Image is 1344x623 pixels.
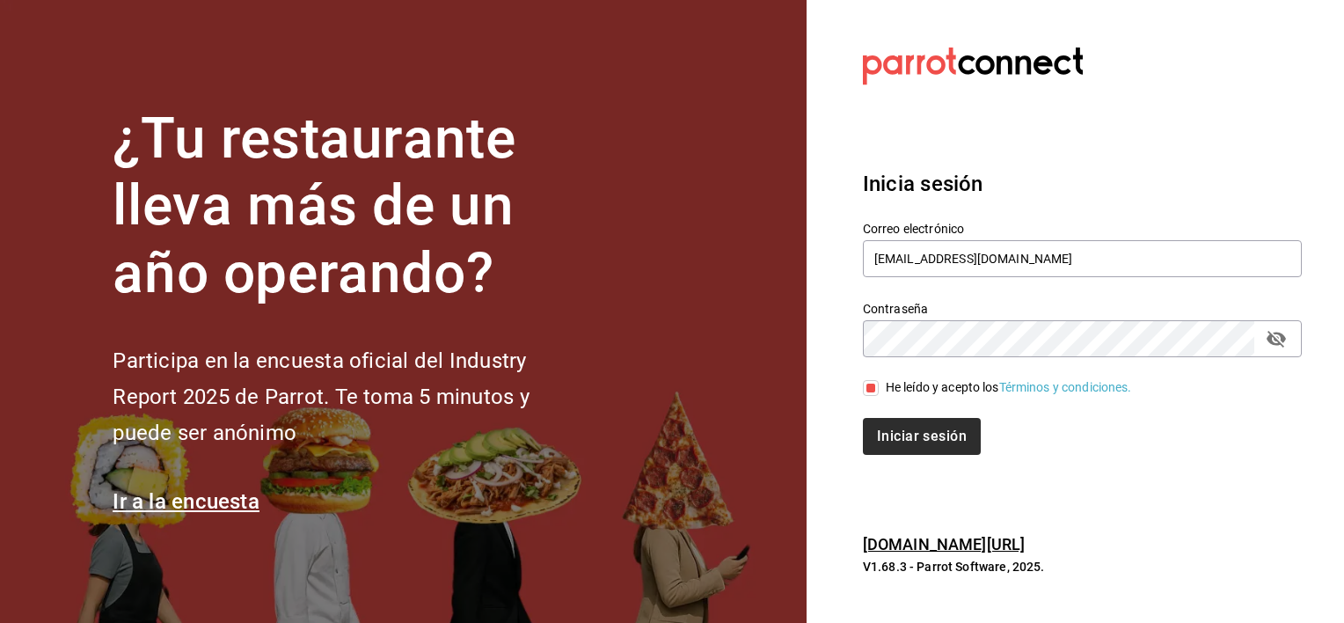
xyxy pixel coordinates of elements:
a: Ir a la encuesta [113,489,259,514]
label: Contraseña [863,302,1302,314]
div: He leído y acepto los [886,378,1132,397]
a: [DOMAIN_NAME][URL] [863,535,1025,553]
label: Correo electrónico [863,222,1302,234]
h1: ¿Tu restaurante lleva más de un año operando? [113,106,588,308]
h2: Participa en la encuesta oficial del Industry Report 2025 de Parrot. Te toma 5 minutos y puede se... [113,343,588,451]
p: V1.68.3 - Parrot Software, 2025. [863,558,1302,575]
a: Términos y condiciones. [999,380,1132,394]
button: Iniciar sesión [863,418,981,455]
button: passwordField [1261,324,1291,354]
h3: Inicia sesión [863,168,1302,200]
input: Ingresa tu correo electrónico [863,240,1302,277]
